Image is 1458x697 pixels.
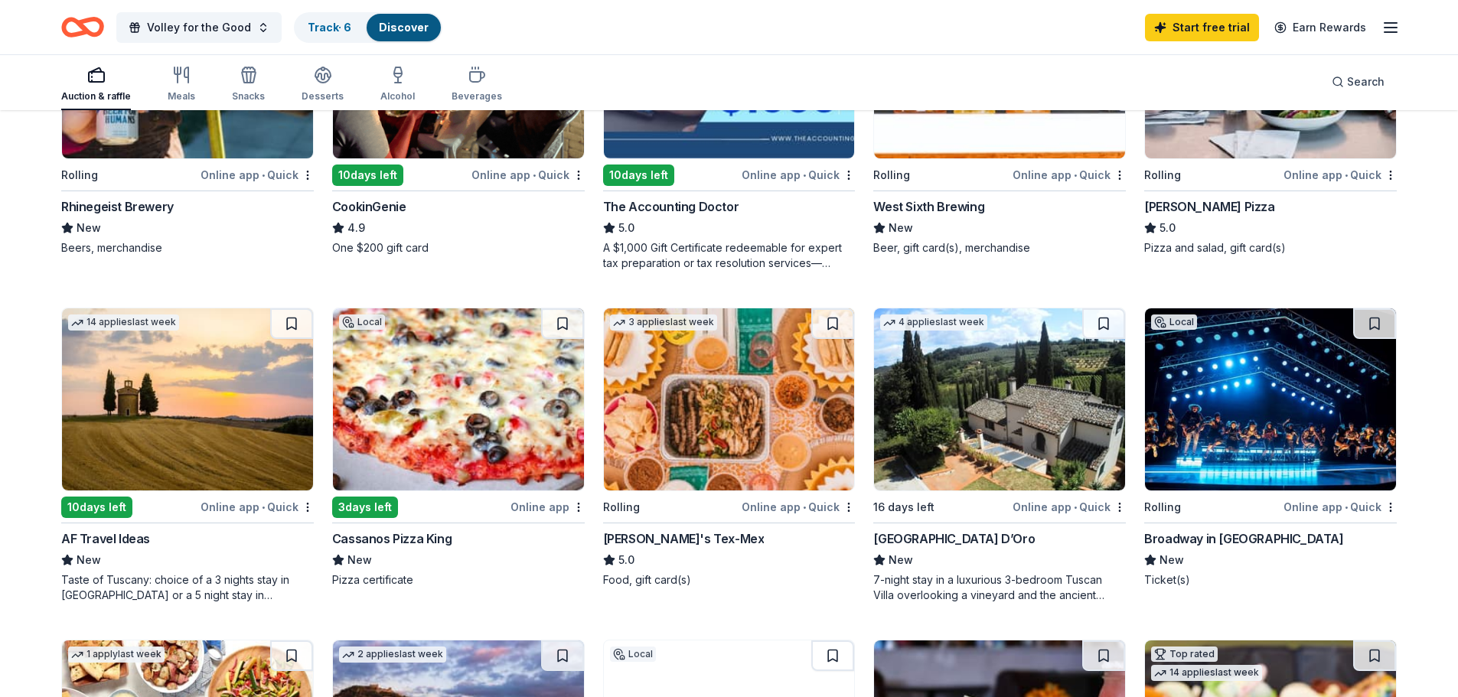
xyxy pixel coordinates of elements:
[604,308,855,490] img: Image for Chuy's Tex-Mex
[471,165,585,184] div: Online app Quick
[1074,501,1077,513] span: •
[1144,308,1397,588] a: Image for Broadway in CincinnatiLocalRollingOnline app•QuickBroadway in [GEOGRAPHIC_DATA]NewTicke...
[61,197,174,216] div: Rhinegeist Brewery
[147,18,251,37] span: Volley for the Good
[880,314,987,331] div: 4 applies last week
[61,9,104,45] a: Home
[603,572,856,588] div: Food, gift card(s)
[1283,497,1397,516] div: Online app Quick
[1013,497,1126,516] div: Online app Quick
[1144,498,1181,516] div: Rolling
[803,501,806,513] span: •
[61,497,132,518] div: 10 days left
[332,497,398,518] div: 3 days left
[1345,169,1348,181] span: •
[201,497,314,516] div: Online app Quick
[332,240,585,256] div: One $200 gift card
[452,60,502,110] button: Beverages
[510,497,585,516] div: Online app
[116,12,282,43] button: Volley for the Good
[347,551,372,569] span: New
[1151,647,1218,662] div: Top rated
[610,314,717,331] div: 3 applies last week
[1144,529,1343,548] div: Broadway in [GEOGRAPHIC_DATA]
[61,308,314,603] a: Image for AF Travel Ideas14 applieslast week10days leftOnline app•QuickAF Travel IdeasNewTaste of...
[873,572,1126,603] div: 7-night stay in a luxurious 3-bedroom Tuscan Villa overlooking a vineyard and the ancient walled ...
[61,166,98,184] div: Rolling
[1145,308,1396,490] img: Image for Broadway in Cincinnati
[1160,219,1176,237] span: 5.0
[1145,14,1259,41] a: Start free trial
[610,647,656,662] div: Local
[618,219,634,237] span: 5.0
[339,314,385,330] div: Local
[742,497,855,516] div: Online app Quick
[347,219,365,237] span: 4.9
[603,529,765,548] div: [PERSON_NAME]'s Tex-Mex
[68,647,165,663] div: 1 apply last week
[302,60,344,110] button: Desserts
[332,197,406,216] div: CookinGenie
[1160,551,1184,569] span: New
[874,308,1125,490] img: Image for Villa Sogni D’Oro
[302,90,344,103] div: Desserts
[873,498,934,516] div: 16 days left
[380,90,415,103] div: Alcohol
[333,308,584,490] img: Image for Cassanos Pizza King
[873,240,1126,256] div: Beer, gift card(s), merchandise
[168,60,195,110] button: Meals
[1345,501,1348,513] span: •
[232,90,265,103] div: Snacks
[533,169,536,181] span: •
[308,21,351,34] a: Track· 6
[603,498,640,516] div: Rolling
[379,21,429,34] a: Discover
[61,90,131,103] div: Auction & raffle
[603,164,674,186] div: 10 days left
[262,501,265,513] span: •
[1144,572,1397,588] div: Ticket(s)
[742,165,855,184] div: Online app Quick
[294,12,442,43] button: Track· 6Discover
[603,308,856,588] a: Image for Chuy's Tex-Mex3 applieslast weekRollingOnline app•Quick[PERSON_NAME]'s Tex-Mex5.0Food, ...
[618,551,634,569] span: 5.0
[61,572,314,603] div: Taste of Tuscany: choice of a 3 nights stay in [GEOGRAPHIC_DATA] or a 5 night stay in [GEOGRAPHIC...
[61,240,314,256] div: Beers, merchandise
[873,197,984,216] div: West Sixth Brewing
[332,572,585,588] div: Pizza certificate
[1347,73,1385,91] span: Search
[873,166,910,184] div: Rolling
[873,529,1035,548] div: [GEOGRAPHIC_DATA] D’Oro
[1151,314,1197,330] div: Local
[77,219,101,237] span: New
[1283,165,1397,184] div: Online app Quick
[1074,169,1077,181] span: •
[61,529,150,548] div: AF Travel Ideas
[873,308,1126,603] a: Image for Villa Sogni D’Oro4 applieslast week16 days leftOnline app•Quick[GEOGRAPHIC_DATA] D’OroN...
[1144,166,1181,184] div: Rolling
[603,197,739,216] div: The Accounting Doctor
[68,314,179,331] div: 14 applies last week
[1144,197,1274,216] div: [PERSON_NAME] Pizza
[803,169,806,181] span: •
[1319,67,1397,97] button: Search
[1151,665,1262,681] div: 14 applies last week
[603,240,856,271] div: A $1,000 Gift Certificate redeemable for expert tax preparation or tax resolution services—recipi...
[339,647,446,663] div: 2 applies last week
[232,60,265,110] button: Snacks
[1013,165,1126,184] div: Online app Quick
[77,551,101,569] span: New
[1265,14,1375,41] a: Earn Rewards
[380,60,415,110] button: Alcohol
[201,165,314,184] div: Online app Quick
[332,308,585,588] a: Image for Cassanos Pizza KingLocal3days leftOnline appCassanos Pizza KingNewPizza certificate
[889,551,913,569] span: New
[168,90,195,103] div: Meals
[62,308,313,490] img: Image for AF Travel Ideas
[452,90,502,103] div: Beverages
[889,219,913,237] span: New
[262,169,265,181] span: •
[332,529,452,548] div: Cassanos Pizza King
[1144,240,1397,256] div: Pizza and salad, gift card(s)
[61,60,131,110] button: Auction & raffle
